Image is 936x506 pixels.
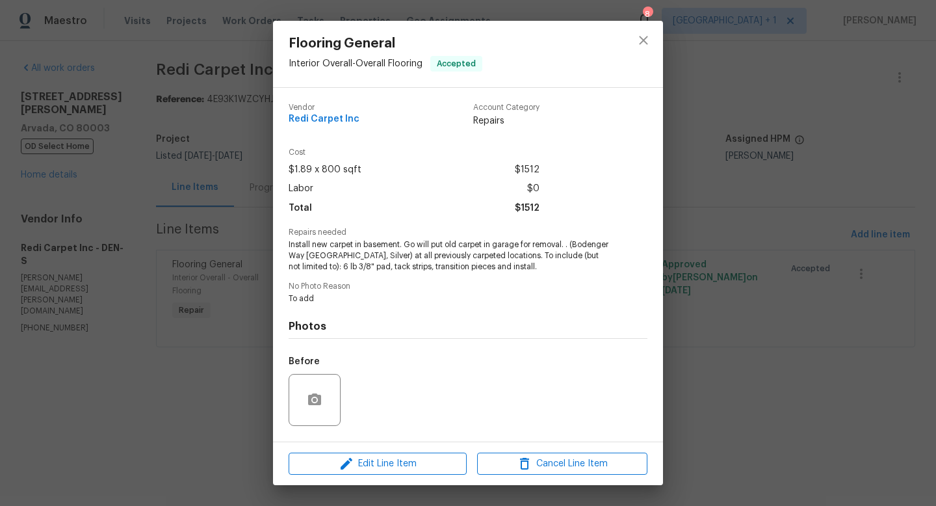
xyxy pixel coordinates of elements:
span: Accepted [432,57,481,70]
span: Interior Overall - Overall Flooring [289,59,422,68]
button: Cancel Line Item [477,453,647,475]
h4: Photos [289,320,647,333]
span: Flooring General [289,36,482,51]
button: Edit Line Item [289,453,467,475]
span: Cancel Line Item [481,456,643,472]
span: No Photo Reason [289,282,647,291]
span: $0 [527,180,539,198]
span: Edit Line Item [292,456,463,472]
span: $1.89 x 800 sqft [289,161,361,180]
div: 8 [643,8,652,21]
span: Vendor [289,103,359,112]
span: Total [289,199,312,218]
h5: Before [289,357,320,366]
span: Repairs [473,114,539,127]
button: close [628,25,659,56]
span: Cost [289,148,539,157]
span: To add [289,293,612,304]
span: Redi Carpet Inc [289,114,359,124]
span: Repairs needed [289,228,647,237]
span: Install new carpet in basement. Go will put old carpet in garage for removal. . (Bodenger Way [GE... [289,239,612,272]
span: $1512 [515,161,539,180]
span: Labor [289,180,313,198]
span: Account Category [473,103,539,112]
span: $1512 [515,199,539,218]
